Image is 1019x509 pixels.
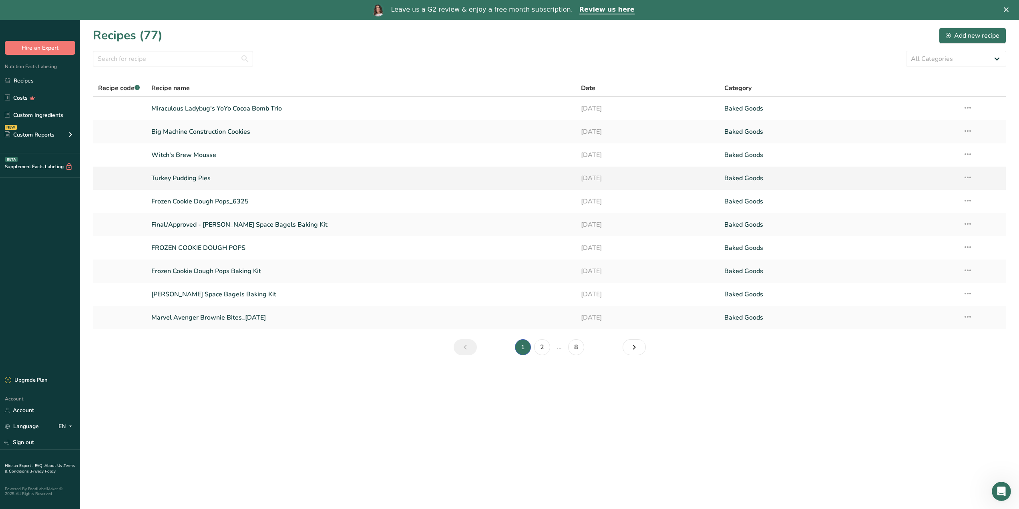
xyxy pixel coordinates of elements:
div: Close [1004,7,1012,12]
a: FAQ . [35,463,44,469]
button: Add new recipe [939,28,1006,44]
span: Date [581,83,595,93]
a: [DATE] [581,147,715,163]
a: Hire an Expert . [5,463,33,469]
a: Miraculous Ladybug's YoYo Cocoa Bomb Trio [151,100,571,117]
a: Page 8. [568,339,584,355]
a: Witch's Brew Mousse [151,147,571,163]
span: Recipe code [98,84,140,93]
a: [DATE] [581,286,715,303]
div: Powered By FoodLabelMaker © 2025 All Rights Reserved [5,487,75,496]
a: Frozen Cookie Dough Pops_6325 [151,193,571,210]
a: Final/Approved - [PERSON_NAME] Space Bagels Baking Kit [151,216,571,233]
div: BETA [5,157,18,162]
a: [DATE] [581,239,715,256]
div: EN [58,422,75,431]
div: Custom Reports [5,131,54,139]
a: [DATE] [581,193,715,210]
iframe: Intercom live chat [992,482,1011,501]
a: Baked Goods [724,286,953,303]
a: Baked Goods [724,193,953,210]
a: Privacy Policy [31,469,56,474]
a: [DATE] [581,123,715,140]
a: [PERSON_NAME] Space Bagels Baking Kit [151,286,571,303]
span: Recipe name [151,83,190,93]
a: [DATE] [581,263,715,280]
div: Leave us a G2 review & enjoy a free month subscription. [391,6,573,14]
span: Category [724,83,752,93]
div: NEW [5,125,17,130]
a: Baked Goods [724,309,953,326]
a: Language [5,419,39,433]
a: Marvel Avenger Brownie Bites_[DATE] [151,309,571,326]
a: Terms & Conditions . [5,463,75,474]
a: Page 2. [534,339,550,355]
a: [DATE] [581,170,715,187]
img: Profile image for Reem [372,4,384,16]
a: Big Machine Construction Cookies [151,123,571,140]
input: Search for recipe [93,51,253,67]
a: Next page [623,339,646,355]
a: Baked Goods [724,100,953,117]
a: Review us here [579,6,635,14]
a: [DATE] [581,100,715,117]
h1: Recipes (77) [93,26,163,44]
a: Previous page [454,339,477,355]
div: Add new recipe [946,31,999,40]
a: Frozen Cookie Dough Pops Baking Kit [151,263,571,280]
a: [DATE] [581,216,715,233]
a: Baked Goods [724,147,953,163]
a: Baked Goods [724,216,953,233]
a: Baked Goods [724,263,953,280]
a: Baked Goods [724,170,953,187]
button: Hire an Expert [5,41,75,55]
a: Turkey Pudding Pies [151,170,571,187]
a: [DATE] [581,309,715,326]
div: Upgrade Plan [5,376,47,384]
a: About Us . [44,463,64,469]
a: FROZEN COOKIE DOUGH POPS [151,239,571,256]
a: Baked Goods [724,239,953,256]
a: Baked Goods [724,123,953,140]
